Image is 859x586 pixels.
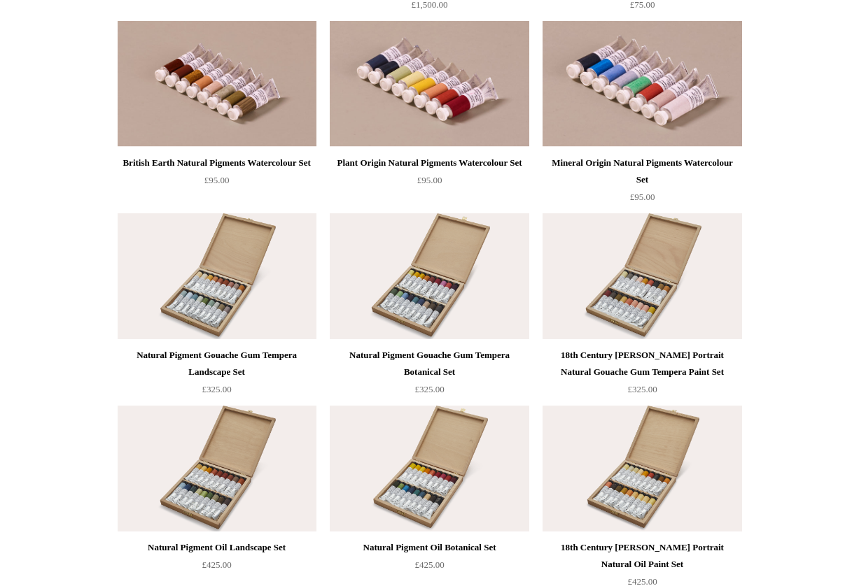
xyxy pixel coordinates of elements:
img: 18th Century George Romney Portrait Natural Oil Paint Set [543,406,741,531]
img: British Earth Natural Pigments Watercolour Set [118,21,316,147]
span: £95.00 [417,175,442,185]
a: Mineral Origin Natural Pigments Watercolour Set Mineral Origin Natural Pigments Watercolour Set [543,21,741,147]
span: £325.00 [202,384,231,394]
a: 18th Century George Romney Portrait Natural Gouache Gum Tempera Paint Set 18th Century George Rom... [543,213,741,339]
div: Plant Origin Natural Pigments Watercolour Set [333,155,525,171]
img: Natural Pigment Gouache Gum Tempera Botanical Set [330,213,529,339]
span: £95.00 [204,175,230,185]
div: Mineral Origin Natural Pigments Watercolour Set [546,155,738,188]
div: 18th Century [PERSON_NAME] Portrait Natural Oil Paint Set [546,539,738,573]
div: 18th Century [PERSON_NAME] Portrait Natural Gouache Gum Tempera Paint Set [546,347,738,380]
a: Natural Pigment Gouache Gum Tempera Botanical Set £325.00 [330,347,529,404]
img: Natural Pigment Oil Landscape Set [118,406,316,531]
img: Natural Pigment Gouache Gum Tempera Landscape Set [118,213,316,339]
a: Natural Pigment Gouache Gum Tempera Landscape Set £325.00 [118,347,316,404]
img: Mineral Origin Natural Pigments Watercolour Set [543,21,741,147]
span: £325.00 [627,384,657,394]
a: Plant Origin Natural Pigments Watercolour Set £95.00 [330,155,529,212]
span: £425.00 [414,559,444,570]
div: British Earth Natural Pigments Watercolour Set [121,155,313,171]
a: British Earth Natural Pigments Watercolour Set £95.00 [118,155,316,212]
a: Natural Pigment Oil Botanical Set Natural Pigment Oil Botanical Set [330,406,529,531]
div: Natural Pigment Gouache Gum Tempera Botanical Set [333,347,525,380]
div: Natural Pigment Gouache Gum Tempera Landscape Set [121,347,313,380]
a: British Earth Natural Pigments Watercolour Set British Earth Natural Pigments Watercolour Set [118,21,316,147]
a: 18th Century [PERSON_NAME] Portrait Natural Gouache Gum Tempera Paint Set £325.00 [543,347,741,404]
img: Plant Origin Natural Pigments Watercolour Set [330,21,529,147]
a: Plant Origin Natural Pigments Watercolour Set Plant Origin Natural Pigments Watercolour Set [330,21,529,147]
img: Natural Pigment Oil Botanical Set [330,406,529,531]
a: Mineral Origin Natural Pigments Watercolour Set £95.00 [543,155,741,212]
div: Natural Pigment Oil Landscape Set [121,539,313,556]
img: 18th Century George Romney Portrait Natural Gouache Gum Tempera Paint Set [543,213,741,339]
div: Natural Pigment Oil Botanical Set [333,539,525,556]
a: Natural Pigment Oil Landscape Set Natural Pigment Oil Landscape Set [118,406,316,531]
span: £425.00 [202,559,231,570]
span: £95.00 [630,192,655,202]
span: £325.00 [414,384,444,394]
a: Natural Pigment Gouache Gum Tempera Landscape Set Natural Pigment Gouache Gum Tempera Landscape Set [118,213,316,339]
a: Natural Pigment Gouache Gum Tempera Botanical Set Natural Pigment Gouache Gum Tempera Botanical Set [330,213,529,339]
a: 18th Century George Romney Portrait Natural Oil Paint Set 18th Century George Romney Portrait Nat... [543,406,741,531]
